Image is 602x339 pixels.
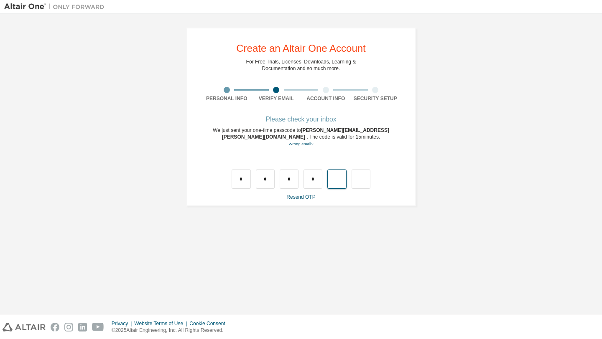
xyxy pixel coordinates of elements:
div: Verify Email [252,95,301,102]
div: Personal Info [202,95,252,102]
span: [PERSON_NAME][EMAIL_ADDRESS][PERSON_NAME][DOMAIN_NAME] [222,127,389,140]
img: youtube.svg [92,323,104,331]
img: Altair One [4,3,109,11]
a: Resend OTP [286,194,315,200]
p: © 2025 Altair Engineering, Inc. All Rights Reserved. [112,327,230,334]
div: We just sent your one-time passcode to . The code is valid for 15 minutes. [202,127,400,147]
div: Privacy [112,320,134,327]
div: Create an Altair One Account [236,43,366,53]
a: Go back to the registration form [288,142,313,146]
div: For Free Trials, Licenses, Downloads, Learning & Documentation and so much more. [246,58,356,72]
img: instagram.svg [64,323,73,331]
img: linkedin.svg [78,323,87,331]
div: Account Info [301,95,351,102]
img: altair_logo.svg [3,323,46,331]
div: Cookie Consent [189,320,230,327]
div: Please check your inbox [202,117,400,122]
div: Website Terms of Use [134,320,189,327]
div: Security Setup [351,95,400,102]
img: facebook.svg [51,323,59,331]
